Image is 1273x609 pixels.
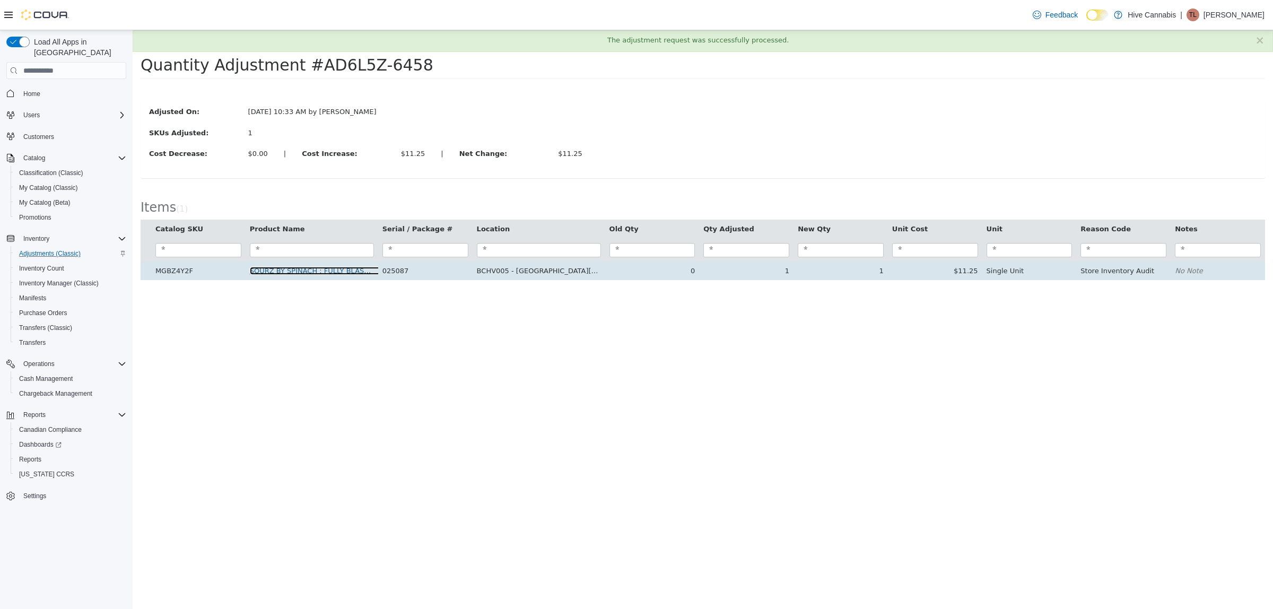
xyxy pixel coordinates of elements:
span: Catalog [23,154,45,162]
span: Catalog [19,152,126,164]
span: Adjustments (Classic) [15,247,126,260]
input: Dark Mode [1086,10,1109,21]
button: Notes [1042,194,1067,204]
span: Home [19,86,126,100]
button: Reports [19,408,50,421]
button: Reason Code [948,194,1000,204]
label: SKUs Adjusted: [8,98,108,108]
span: Purchase Orders [15,307,126,319]
button: Home [2,85,130,101]
td: 1 [566,231,661,250]
small: ( ) [43,174,55,184]
button: Classification (Classic) [11,166,130,180]
span: Cash Management [19,375,73,383]
span: Chargeback Management [19,389,92,398]
td: Store Inventory Audit [944,231,1038,250]
span: [US_STATE] CCRS [19,470,74,478]
span: Classification (Classic) [19,169,83,177]
p: [PERSON_NAME] [1204,8,1265,21]
span: Cash Management [15,372,126,385]
a: Inventory Manager (Classic) [15,277,103,290]
button: Users [2,108,130,123]
a: Home [19,88,45,100]
span: Promotions [19,213,51,222]
span: Dashboards [19,440,62,449]
a: Inventory Count [15,262,68,275]
span: Inventory Manager (Classic) [19,279,99,288]
button: Operations [2,356,130,371]
div: $11.25 [425,118,450,129]
span: Customers [19,130,126,143]
a: Customers [19,130,58,143]
span: BCHV005 - [GEOGRAPHIC_DATA][PERSON_NAME] [344,237,513,245]
a: Dashboards [15,438,66,451]
div: Terri-Lynn Hillier [1187,8,1199,21]
a: Chargeback Management [15,387,97,400]
button: [US_STATE] CCRS [11,467,130,482]
button: Adjustments (Classic) [11,246,130,261]
span: Operations [19,358,126,370]
a: My Catalog (Classic) [15,181,82,194]
a: Promotions [15,211,56,224]
span: My Catalog (Classic) [15,181,126,194]
td: $11.25 [755,231,850,250]
span: Reports [15,453,126,466]
a: Manifests [15,292,50,304]
span: Washington CCRS [15,468,126,481]
span: Settings [19,489,126,502]
button: Purchase Orders [11,306,130,320]
button: Settings [2,488,130,503]
p: | [1180,8,1182,21]
a: My Catalog (Beta) [15,196,75,209]
button: New Qty [665,194,700,204]
span: My Catalog (Beta) [19,198,71,207]
a: Classification (Classic) [15,167,88,179]
span: Canadian Compliance [19,425,82,434]
button: Cash Management [11,371,130,386]
label: Cost Increase: [161,118,260,129]
span: 1 [47,174,52,184]
span: Users [23,111,40,119]
button: Catalog [19,152,49,164]
span: Operations [23,360,55,368]
button: Manifests [11,291,130,306]
a: Cash Management [15,372,77,385]
span: Manifests [19,294,46,302]
label: Net Change: [319,118,418,129]
span: Inventory [23,234,49,243]
td: 025087 [246,231,340,250]
label: | [300,118,318,129]
nav: Complex example [6,81,126,531]
button: Unit [854,194,872,204]
button: Transfers (Classic) [11,320,130,335]
span: Home [23,90,40,98]
button: Customers [2,129,130,144]
a: SOURZ BY SPINACH : FULLY BLASTED BLUE RASPBERRY WATERMELON GUMMIES (INDICA) - 10 x 5g [117,237,458,245]
button: Inventory Count [11,261,130,276]
img: Cova [21,10,69,20]
a: Adjustments (Classic) [15,247,85,260]
button: Unit Cost [760,194,797,204]
span: Load All Apps in [GEOGRAPHIC_DATA] [30,37,126,58]
span: Reports [23,411,46,419]
button: Product Name [117,194,175,204]
span: Reports [19,408,126,421]
button: Users [19,109,44,121]
div: $11.25 [268,118,293,129]
td: 1 [661,231,755,250]
button: My Catalog (Classic) [11,180,130,195]
div: $0.00 [116,118,135,129]
button: Transfers [11,335,130,350]
button: Inventory [19,232,54,245]
span: Transfers (Classic) [19,324,72,332]
span: Feedback [1045,10,1078,20]
button: Promotions [11,210,130,225]
a: Feedback [1028,4,1082,25]
span: Dashboards [15,438,126,451]
span: Adjustments (Classic) [19,249,81,258]
button: Old Qty [477,194,508,204]
a: Transfers [15,336,50,349]
button: Operations [19,358,59,370]
span: Promotions [15,211,126,224]
button: × [1122,5,1132,16]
